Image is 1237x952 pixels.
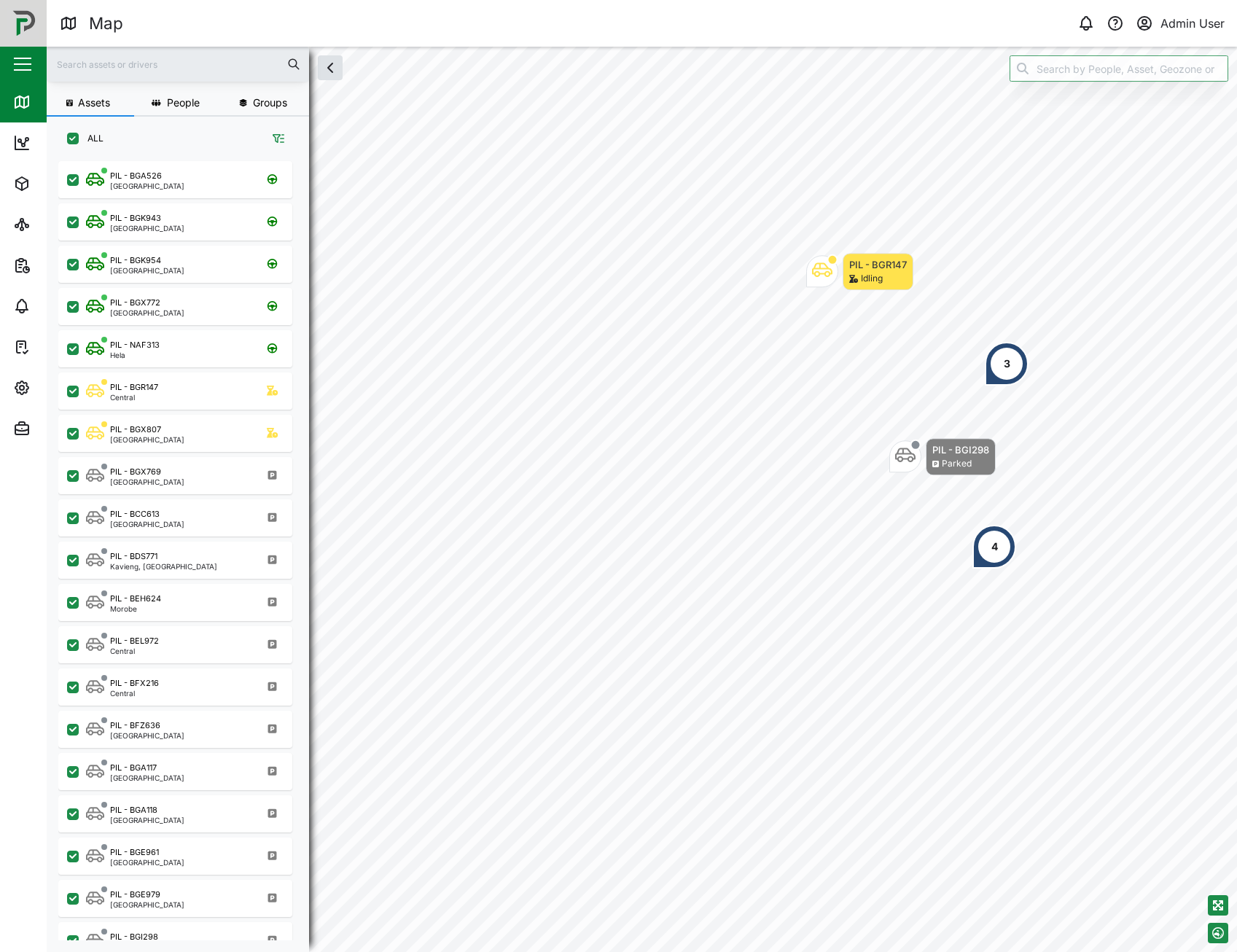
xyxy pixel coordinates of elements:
div: Alarms [38,298,83,314]
div: PIL - BGI298 [932,442,989,457]
div: Kavieng, [GEOGRAPHIC_DATA] [110,563,217,570]
div: [GEOGRAPHIC_DATA] [110,309,184,316]
input: Search assets or drivers [55,53,300,75]
input: Search by People, Asset, Geozone or Place [1010,55,1228,82]
div: Map marker [972,525,1016,569]
div: PIL - BCC613 [110,508,160,520]
div: PIL - BGR147 [110,381,158,394]
div: [GEOGRAPHIC_DATA] [110,901,184,908]
div: Admin [38,421,81,437]
div: Admin User [1160,15,1225,33]
div: [GEOGRAPHIC_DATA] [110,478,184,485]
div: PIL - BGK943 [110,212,161,225]
div: PIL - BGX772 [110,297,160,309]
div: Central [110,690,159,697]
div: PIL - BGE961 [110,846,159,859]
div: Morobe [110,605,161,612]
div: Map marker [889,438,996,475]
div: Sites [38,216,73,233]
div: Central [110,394,158,401]
div: PIL - BGX807 [110,424,161,436]
div: PIL - BGX769 [110,466,161,478]
div: Settings [38,380,90,396]
div: Central [110,647,159,655]
div: grid [58,156,308,940]
div: PIL - BFX216 [110,677,159,690]
div: Map [38,94,71,110]
div: Map marker [985,342,1029,386]
button: Admin User [1134,13,1225,34]
div: Tasks [38,339,78,355]
div: [GEOGRAPHIC_DATA] [110,520,184,528]
div: Hela [110,351,160,359]
div: [GEOGRAPHIC_DATA] [110,774,184,781]
div: PIL - BDS771 [110,550,157,563]
span: Groups [253,98,287,108]
div: Dashboard [38,135,104,151]
div: PIL - BGE979 [110,889,160,901]
div: 3 [1004,356,1010,372]
div: Assets [38,176,83,192]
div: Parked [942,457,972,471]
div: PIL - BEH624 [110,593,161,605]
div: PIL - BEL972 [110,635,159,647]
div: PIL - NAF313 [110,339,160,351]
div: [GEOGRAPHIC_DATA] [110,182,184,190]
div: [GEOGRAPHIC_DATA] [110,436,184,443]
div: PIL - BGA117 [110,762,157,774]
span: People [167,98,200,108]
div: Map marker [806,253,913,290]
div: [GEOGRAPHIC_DATA] [110,816,184,824]
div: [GEOGRAPHIC_DATA] [110,732,184,739]
div: 4 [991,539,998,555]
div: [GEOGRAPHIC_DATA] [110,267,184,274]
div: Reports [38,257,87,273]
span: Assets [78,98,110,108]
div: PIL - BGA526 [110,170,162,182]
canvas: Map [47,47,1237,952]
div: Idling [861,272,883,286]
label: ALL [79,133,104,144]
div: PIL - BGA118 [110,804,157,816]
div: PIL - BFZ636 [110,719,160,732]
div: PIL - BGK954 [110,254,161,267]
div: [GEOGRAPHIC_DATA] [110,859,184,866]
div: PIL - BGI298 [110,931,158,943]
div: PIL - BGR147 [849,257,907,272]
div: Map [89,11,123,36]
div: [GEOGRAPHIC_DATA] [110,225,184,232]
img: Main Logo [7,7,39,39]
